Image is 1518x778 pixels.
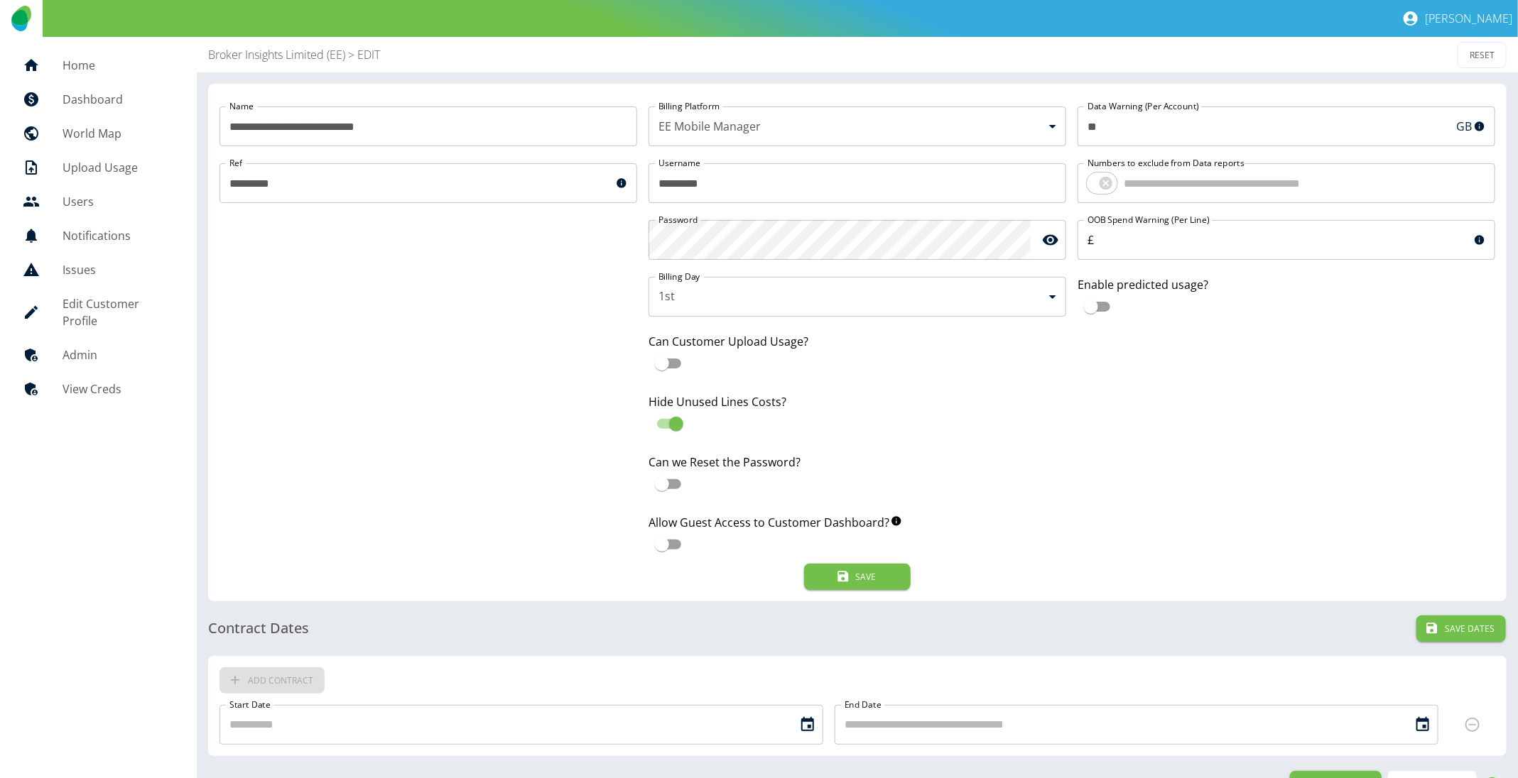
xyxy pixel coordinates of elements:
[11,219,185,253] a: Notifications
[649,454,1066,471] label: Can we Reset the Password?
[63,125,174,142] h5: World Map
[649,106,1066,146] div: EE Mobile Manager
[11,253,185,287] a: Issues
[649,394,1066,410] label: Hide Unused Lines Costs?
[63,227,174,244] h5: Notifications
[793,711,822,739] button: Choose date
[649,515,1066,531] label: Allow Guest Access to Customer Dashboard?
[208,46,345,63] a: Broker Insights Limited (EE)
[658,157,700,169] label: Username
[208,617,309,640] h6: Contract Dates
[11,338,185,372] a: Admin
[229,157,242,169] label: Ref
[1416,615,1506,642] button: Save Dates
[11,48,185,82] a: Home
[658,214,698,226] label: Password
[229,100,254,112] label: Name
[1458,42,1507,68] button: RESET
[11,150,185,185] a: Upload Usage
[11,82,185,116] a: Dashboard
[1036,226,1065,254] button: toggle password visibility
[1088,157,1245,169] label: Numbers to exclude from Data reports
[63,193,174,210] h5: Users
[63,295,174,329] h5: Edit Customer Profile
[658,100,720,112] label: Billing Platform
[804,564,911,590] button: Save
[1409,711,1437,739] button: Choose date
[348,46,354,63] p: >
[658,270,700,283] label: Billing Day
[1088,100,1200,112] label: Data Warning (Per Account)
[63,57,174,74] h5: Home
[1397,4,1518,33] button: [PERSON_NAME]
[11,116,185,150] a: World Map
[11,372,185,406] a: View Creds
[229,698,271,711] label: Start Date
[11,287,185,338] a: Edit Customer Profile
[1078,277,1495,293] label: Enable predicted usage?
[63,380,174,398] h5: View Creds
[63,159,174,176] h5: Upload Usage
[63,346,174,363] h5: Admin
[63,261,174,278] h5: Issues
[11,6,31,31] img: Logo
[1474,234,1485,246] svg: This sets the warning limit for each line’s Out-of-Bundle usage and usage exceeding the limit wil...
[845,698,882,711] label: End Date
[1088,231,1094,248] p: £
[1474,121,1485,132] svg: This sets the monthly warning limit for your customer’s Mobile Data usage and will be displayed a...
[1425,11,1512,26] p: [PERSON_NAME]
[1088,214,1210,226] label: OOB Spend Warning (Per Line)
[891,515,902,527] svg: When enabled, this allows guest users to view your customer dashboards.
[649,277,1066,317] div: 1st
[616,177,627,189] svg: This is a unique reference for your use - it can be anything
[11,185,185,219] a: Users
[357,46,380,63] a: EDIT
[63,91,174,108] h5: Dashboard
[649,334,1066,350] label: Can Customer Upload Usage?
